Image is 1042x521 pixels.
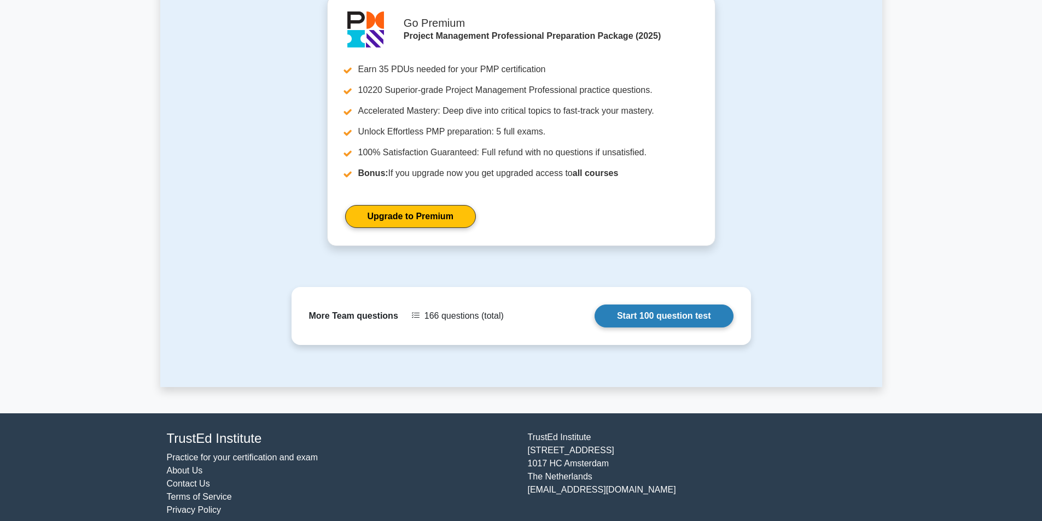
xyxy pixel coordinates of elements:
h4: TrustEd Institute [167,431,515,447]
a: Terms of Service [167,492,232,501]
a: Privacy Policy [167,505,222,514]
a: Practice for your certification and exam [167,453,318,462]
a: About Us [167,466,203,475]
a: Contact Us [167,479,210,488]
a: Upgrade to Premium [345,205,476,228]
a: Start 100 question test [595,305,734,327]
div: TrustEd Institute [STREET_ADDRESS] 1017 HC Amsterdam The Netherlands [EMAIL_ADDRESS][DOMAIN_NAME] [521,431,882,517]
